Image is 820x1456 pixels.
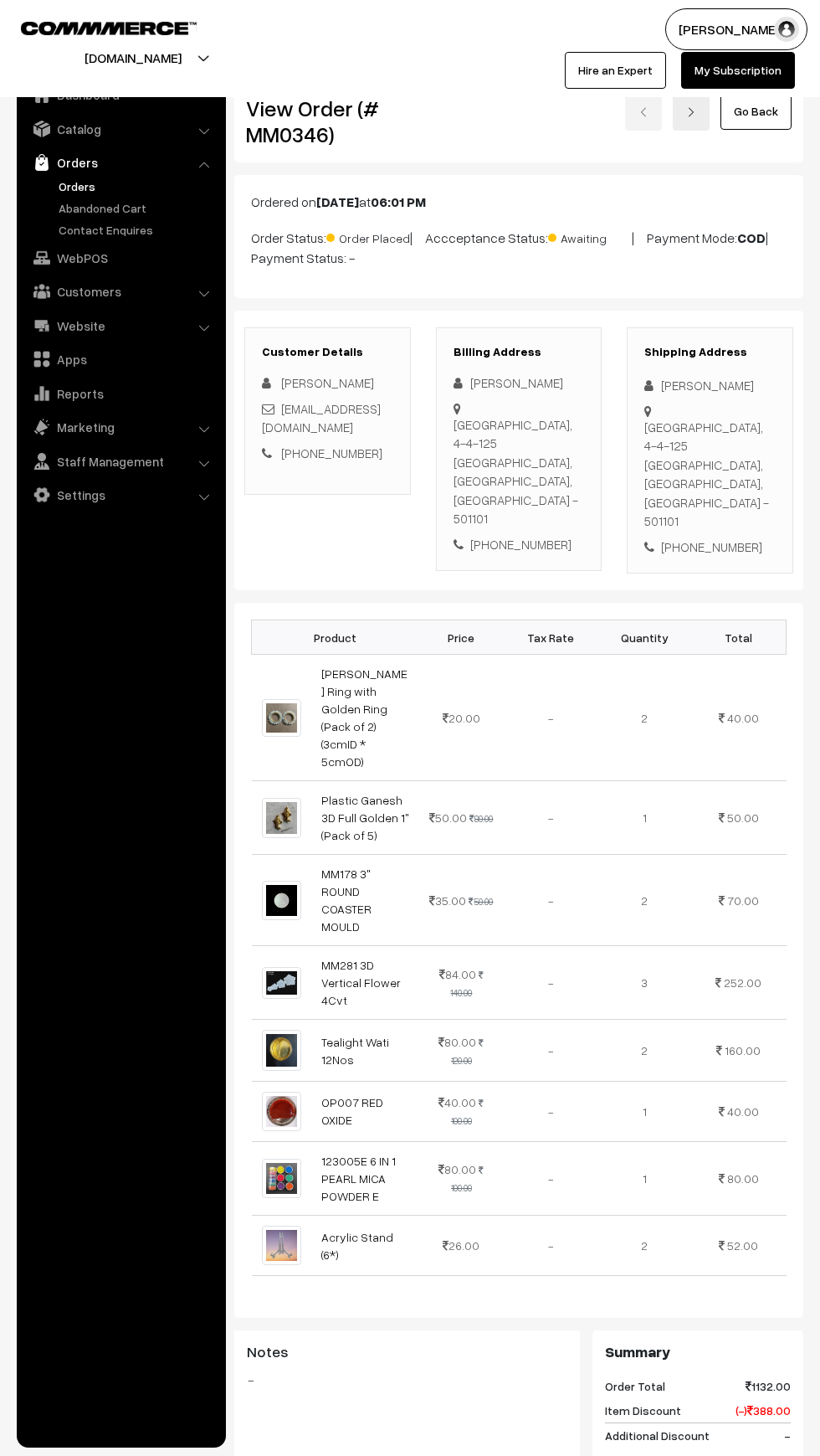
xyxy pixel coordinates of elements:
[504,620,597,655] th: Tax Rate
[727,1238,758,1253] span: 52.00
[54,199,220,217] a: Abandoned Cart
[443,1238,479,1253] span: 26.00
[281,375,374,390] span: [PERSON_NAME]
[746,1377,791,1395] span: 1132.00
[504,1020,597,1081] td: -
[429,810,467,825] span: 50.00
[727,810,759,825] span: 50.00
[262,345,393,359] h3: Customer Details
[644,538,776,557] div: [PHONE_NUMBER]
[737,229,766,246] b: COD
[641,711,648,725] span: 2
[504,1215,597,1275] td: -
[321,666,407,769] a: [PERSON_NAME] Ring with Golden Ring (Pack of 2) (3cmID * 5cmOD)
[21,276,220,306] a: Customers
[450,970,484,998] strike: 140.00
[321,1154,396,1203] a: 123005E 6 IN 1 PEARL MICA POWDER E
[724,975,761,990] span: 252.00
[565,52,666,89] a: Hire an Expert
[454,415,585,528] div: [GEOGRAPHIC_DATA], 4-4-125 [GEOGRAPHIC_DATA], [GEOGRAPHIC_DATA], [GEOGRAPHIC_DATA] - 501101
[727,893,759,908] span: 70.00
[262,1092,301,1131] img: 1700130523937-236575329.png
[21,344,220,374] a: Apps
[251,225,787,268] p: Order Status: | Accceptance Status: | Payment Mode: | Payment Status: -
[246,95,411,147] h2: View Order (# MM0346)
[247,1343,567,1361] h3: Notes
[504,1081,597,1141] td: -
[251,192,787,212] p: Ordered on at
[665,8,807,50] button: [PERSON_NAME]…
[21,378,220,409] a: Reports
[605,1377,665,1395] span: Order Total
[774,17,799,42] img: user
[262,967,301,999] img: img-20231205-wa0005-1701778662281-mouldmarket.jpg
[321,958,401,1007] a: MM281 3D Vertical Flower 4Cvt
[469,813,493,824] strike: 80.00
[281,445,382,460] a: [PHONE_NUMBER]
[784,1427,791,1444] span: -
[504,946,597,1020] td: -
[438,1095,476,1109] span: 40.00
[451,1037,484,1066] strike: 120.00
[21,243,220,273] a: WebPOS
[727,1104,759,1119] span: 40.00
[469,896,493,907] strike: 50.00
[419,620,504,655] th: Price
[641,1043,648,1057] span: 2
[504,655,597,781] td: -
[262,798,301,837] img: WhatsApp Image 2025-07-15 at 6.37.06 PM.jpeg
[504,1141,597,1215] td: -
[21,147,220,177] a: Orders
[262,401,381,435] a: [EMAIL_ADDRESS][DOMAIN_NAME]
[548,225,632,247] span: Awaiting
[725,1043,761,1057] span: 160.00
[21,22,197,34] img: COMMMERCE
[443,711,480,725] span: 20.00
[21,446,220,476] a: Staff Management
[727,711,759,725] span: 40.00
[681,52,795,89] a: My Subscription
[454,535,585,554] div: [PHONE_NUMBER]
[321,1095,383,1127] a: OP007 RED OXIDE
[735,1402,791,1419] span: (-) 388.00
[247,1370,567,1390] blockquote: -
[321,867,372,934] a: MM178 3" ROUND COASTER MOULD
[438,1035,476,1049] span: 80.00
[454,345,585,359] h3: Billing Address
[438,1162,476,1176] span: 80.00
[686,107,696,117] img: right-arrow.png
[21,311,220,341] a: Website
[262,1030,301,1070] img: 1700911834975-62387811.png
[321,793,409,842] a: Plastic Ganesh 3D Full Golden 1" (Pack of 5)
[316,193,359,210] b: [DATE]
[691,620,786,655] th: Total
[262,1226,301,1265] img: acry-removebg-preview.png
[439,967,476,981] span: 84.00
[643,810,647,825] span: 1
[643,1171,647,1186] span: 1
[262,1159,301,1198] img: 1700850652706-162830005.png
[252,620,419,655] th: Product
[641,893,648,908] span: 2
[644,418,776,531] div: [GEOGRAPHIC_DATA], 4-4-125 [GEOGRAPHIC_DATA], [GEOGRAPHIC_DATA], [GEOGRAPHIC_DATA] - 501101
[429,893,466,908] span: 35.00
[597,620,691,655] th: Quantity
[643,1104,647,1119] span: 1
[504,781,597,855] td: -
[321,1230,393,1262] a: Acrylic Stand (6*)
[21,114,220,144] a: Catalog
[326,225,410,247] span: Order Placed
[641,975,648,990] span: 3
[321,1035,389,1067] a: Tealight Wati 12Nos
[21,480,220,510] a: Settings
[727,1171,759,1186] span: 80.00
[371,193,426,210] b: 06:01 PM
[21,17,167,37] a: COMMMERCE
[26,37,240,79] button: [DOMAIN_NAME]
[644,345,776,359] h3: Shipping Address
[21,412,220,442] a: Marketing
[641,1238,648,1253] span: 2
[54,221,220,239] a: Contact Enquires
[720,93,792,130] a: Go Back
[605,1402,681,1419] span: Item Discount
